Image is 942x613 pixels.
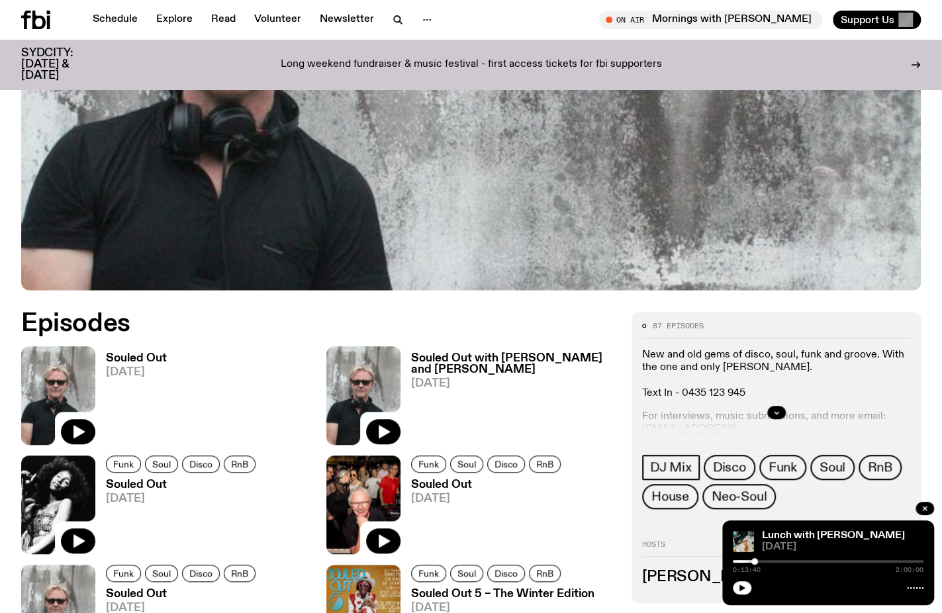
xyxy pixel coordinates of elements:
h2: Hosts [642,541,910,557]
a: Souled Out with [PERSON_NAME] and [PERSON_NAME][DATE] [400,353,616,445]
h3: Souled Out [106,353,167,364]
span: Support Us [841,14,894,26]
a: Funk [759,455,806,480]
a: Neo-Soul [702,484,776,509]
a: Soul [145,455,178,473]
a: RnB [529,455,561,473]
span: Neo-Soul [712,489,767,504]
a: Lunch with [PERSON_NAME] [762,530,905,541]
span: RnB [536,459,553,469]
a: RnB [529,565,561,582]
span: RnB [231,569,248,579]
img: Stephen looks directly at the camera, wearing a black tee, black sunglasses and headphones around... [326,346,400,445]
button: Support Us [833,11,921,29]
h3: Souled Out [106,479,259,491]
span: Funk [418,459,439,469]
span: DJ Mix [650,460,692,475]
span: Funk [769,460,797,475]
h3: Souled Out with [PERSON_NAME] and [PERSON_NAME] [411,353,616,375]
span: Disco [713,460,746,475]
a: Disco [487,565,525,582]
span: RnB [536,569,553,579]
span: Disco [495,459,518,469]
a: Soul [145,565,178,582]
a: Disco [182,565,220,582]
span: [DATE] [106,367,167,378]
span: [DATE] [762,542,923,552]
span: Soul [820,460,845,475]
h3: SYDCITY: [DATE] & [DATE] [21,48,106,81]
span: 0:13:40 [733,567,761,573]
a: Disco [182,455,220,473]
span: Soul [152,459,171,469]
a: Funk [106,565,141,582]
span: 2:00:00 [896,567,923,573]
span: RnB [868,460,892,475]
span: RnB [231,459,248,469]
a: Funk [411,455,446,473]
span: 87 episodes [653,322,704,330]
span: Funk [113,569,134,579]
a: Funk [106,455,141,473]
span: Funk [113,459,134,469]
h3: Souled Out 5 – The Winter Edition [411,589,594,600]
button: On AirMornings with [PERSON_NAME] [599,11,822,29]
span: [DATE] [411,378,616,389]
span: Soul [457,459,476,469]
span: Disco [189,569,212,579]
h3: Souled Out [411,479,565,491]
a: Soul [810,455,855,480]
a: RnB [224,455,256,473]
span: House [651,489,689,504]
a: Souled Out[DATE] [95,479,259,554]
span: Soul [457,569,476,579]
span: Soul [152,569,171,579]
p: New and old gems of disco, soul, funk and groove. With the one and only [PERSON_NAME]. Text In - ... [642,349,910,400]
a: Volunteer [246,11,309,29]
a: DJ Mix [642,455,700,480]
a: Disco [487,455,525,473]
a: Schedule [85,11,146,29]
a: House [642,484,698,509]
img: Stephen looks directly at the camera, wearing a black tee, black sunglasses and headphones around... [21,346,95,445]
a: Soul [450,455,483,473]
a: Souled Out[DATE] [95,353,167,445]
a: Newsletter [312,11,382,29]
span: Funk [418,569,439,579]
a: Read [203,11,244,29]
a: Disco [704,455,755,480]
p: Long weekend fundraiser & music festival - first access tickets for fbi supporters [281,59,662,71]
a: Soul [450,565,483,582]
a: Explore [148,11,201,29]
h2: Episodes [21,312,616,336]
span: [DATE] [106,493,259,504]
span: [DATE] [411,493,565,504]
h3: Souled Out [106,589,259,600]
h3: [PERSON_NAME] [642,570,910,585]
span: Disco [189,459,212,469]
a: Souled Out[DATE] [400,479,565,554]
a: RnB [224,565,256,582]
a: RnB [859,455,901,480]
span: Disco [495,569,518,579]
a: Funk [411,565,446,582]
